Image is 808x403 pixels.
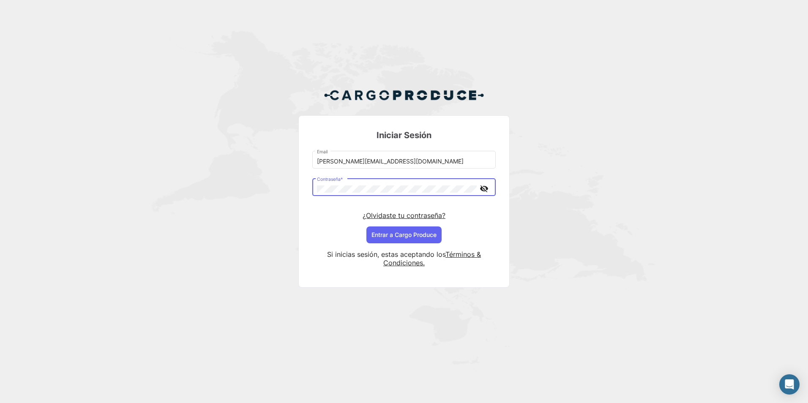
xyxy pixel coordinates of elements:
span: Si inicias sesión, estas aceptando los [327,250,445,259]
div: Abrir Intercom Messenger [779,374,800,395]
a: Términos & Condiciones. [383,250,481,267]
h3: Iniciar Sesión [312,129,496,141]
button: Entrar a Cargo Produce [366,226,442,243]
img: Cargo Produce Logo [324,85,484,105]
mat-icon: visibility_off [479,183,489,194]
a: ¿Olvidaste tu contraseña? [363,211,445,220]
input: Email [317,158,491,165]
